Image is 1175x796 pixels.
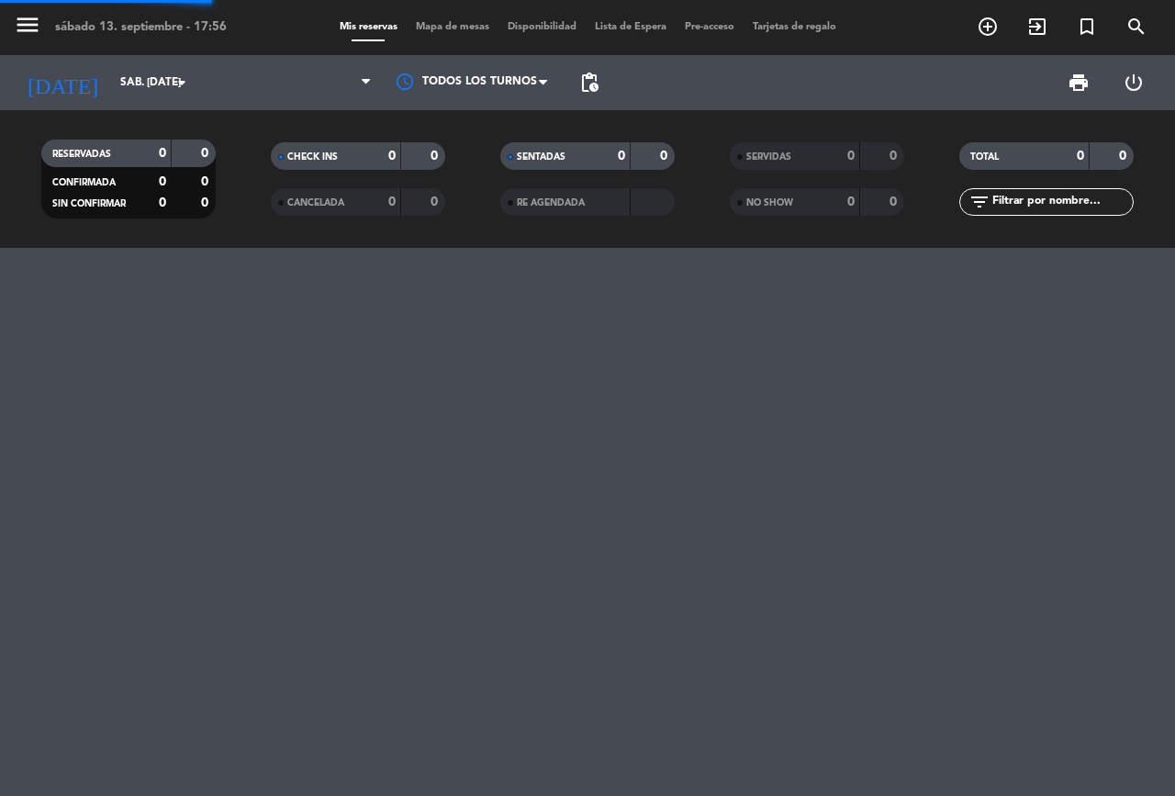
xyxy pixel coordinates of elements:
span: SIN CONFIRMAR [52,199,126,208]
span: Disponibilidad [498,22,586,32]
i: filter_list [968,191,990,213]
div: LOG OUT [1106,55,1161,110]
span: SENTADAS [517,152,565,162]
span: Pre-acceso [676,22,744,32]
span: NO SHOW [746,198,793,207]
strong: 0 [201,196,212,209]
span: pending_actions [578,72,600,94]
button: menu [14,11,41,45]
i: search [1125,16,1147,38]
span: print [1068,72,1090,94]
strong: 0 [388,150,396,163]
i: power_settings_new [1123,72,1145,94]
span: TOTAL [970,152,999,162]
input: Filtrar por nombre... [990,192,1133,212]
i: add_circle_outline [977,16,999,38]
span: Mis reservas [330,22,407,32]
strong: 0 [159,147,166,160]
i: menu [14,11,41,39]
strong: 0 [431,196,442,208]
strong: 0 [660,150,671,163]
strong: 0 [847,150,855,163]
strong: 0 [1077,150,1084,163]
strong: 0 [159,196,166,209]
strong: 0 [431,150,442,163]
i: exit_to_app [1026,16,1048,38]
span: CANCELADA [287,198,344,207]
span: Mapa de mesas [407,22,498,32]
strong: 0 [847,196,855,208]
span: CHECK INS [287,152,338,162]
span: CONFIRMADA [52,178,116,187]
strong: 0 [890,196,901,208]
i: turned_in_not [1076,16,1098,38]
span: RE AGENDADA [517,198,585,207]
i: [DATE] [14,62,111,103]
strong: 0 [201,175,212,188]
span: RESERVADAS [52,150,111,159]
div: sábado 13. septiembre - 17:56 [55,18,227,37]
strong: 0 [618,150,625,163]
strong: 0 [201,147,212,160]
span: Tarjetas de regalo [744,22,845,32]
span: Lista de Espera [586,22,676,32]
strong: 0 [1119,150,1130,163]
strong: 0 [890,150,901,163]
span: SERVIDAS [746,152,791,162]
strong: 0 [388,196,396,208]
strong: 0 [159,175,166,188]
i: arrow_drop_down [171,72,193,94]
